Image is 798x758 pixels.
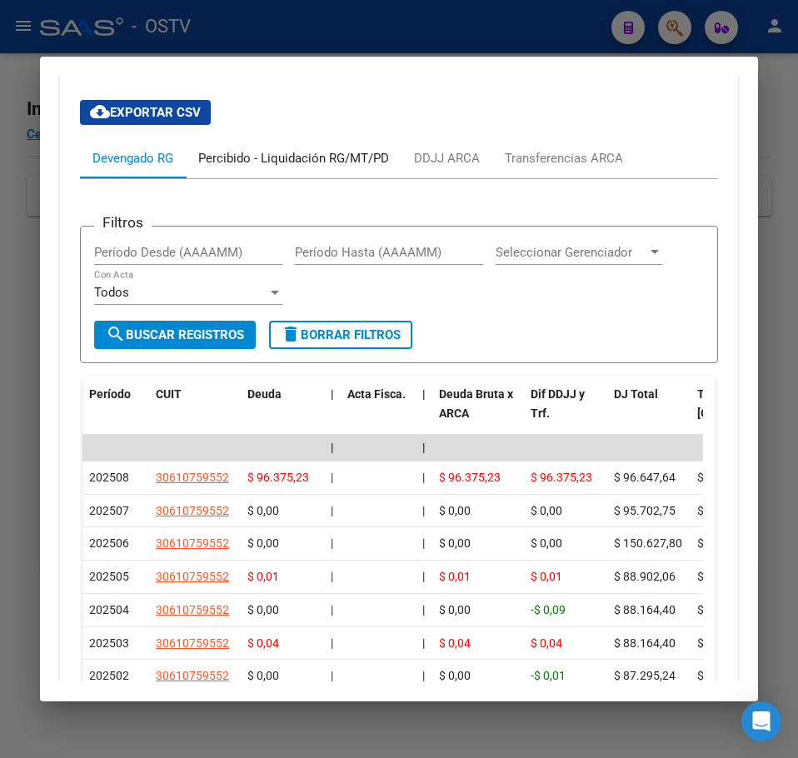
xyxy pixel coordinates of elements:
span: Seleccionar Gerenciador [496,245,647,260]
span: $ 87.295,25 [697,669,759,682]
span: | [331,669,333,682]
datatable-header-cell: Deuda [241,377,324,450]
datatable-header-cell: Tot. Trf. Bruto [691,377,774,450]
span: -$ 0,01 [531,669,566,682]
span: | [422,603,425,616]
span: Exportar CSV [90,105,201,120]
span: 30610759552 [156,504,229,517]
span: $ 0,04 [531,636,562,650]
span: 30610759552 [156,603,229,616]
span: $ 96.375,23 [247,471,309,484]
span: $ 0,04 [439,636,471,650]
span: $ 88.902,06 [614,570,676,583]
datatable-header-cell: | [324,377,341,450]
span: $ 0,00 [531,536,562,550]
span: Deuda Bruta x ARCA [439,387,513,420]
span: $ 96.375,23 [531,471,592,484]
span: 30610759552 [156,536,229,550]
h3: Filtros [94,213,152,232]
datatable-header-cell: CUIT [149,377,241,450]
span: $ 0,00 [439,504,471,517]
span: | [422,441,426,454]
span: | [331,603,333,616]
mat-icon: search [106,324,126,344]
span: | [422,387,426,401]
span: $ 95.702,75 [614,504,676,517]
datatable-header-cell: | [416,377,432,450]
span: $ 88.902,05 [697,570,759,583]
span: | [422,570,425,583]
span: | [331,536,333,550]
span: Período [89,387,131,401]
datatable-header-cell: DJ Total [607,377,691,450]
span: DJ Total [614,387,658,401]
span: $ 0,00 [247,603,279,616]
span: | [331,504,333,517]
span: $ 0,00 [439,536,471,550]
span: 202506 [89,536,129,550]
span: | [331,387,334,401]
span: 202502 [89,669,129,682]
mat-icon: delete [281,324,301,344]
span: $ 0,00 [439,669,471,682]
span: $ 96.375,23 [439,471,501,484]
span: $ 0,00 [247,669,279,682]
span: | [331,471,333,484]
span: Dif DDJJ y Trf. [531,387,585,420]
span: $ 150.627,80 [614,536,682,550]
span: $ 0,00 [247,504,279,517]
div: Open Intercom Messenger [741,701,781,741]
span: 30610759552 [156,636,229,650]
span: $ 88.164,49 [697,603,759,616]
span: $ 96.647,64 [614,471,676,484]
span: $ 87.295,24 [614,669,676,682]
span: | [422,504,425,517]
span: $ 0,01 [439,570,471,583]
span: Borrar Filtros [281,327,401,342]
span: $ 88.164,40 [614,636,676,650]
span: CUIT [156,387,182,401]
button: Buscar Registros [94,321,256,349]
span: $ 0,01 [531,570,562,583]
span: 30610759552 [156,669,229,682]
span: | [331,441,334,454]
span: $ 272,41 [697,471,742,484]
span: $ 0,00 [247,536,279,550]
span: $ 95.702,75 [697,504,759,517]
div: Devengado RG [92,149,173,167]
span: $ 0,04 [247,636,279,650]
span: Deuda [247,387,282,401]
span: Buscar Registros [106,327,244,342]
span: 202504 [89,603,129,616]
div: DDJJ ARCA [414,149,480,167]
datatable-header-cell: Dif DDJJ y Trf. [524,377,607,450]
datatable-header-cell: Acta Fisca. [341,377,416,450]
span: | [422,669,425,682]
span: 202507 [89,504,129,517]
span: | [422,536,425,550]
span: | [422,471,425,484]
span: Acta Fisca. [347,387,406,401]
span: 202505 [89,570,129,583]
span: 202508 [89,471,129,484]
span: | [422,636,425,650]
span: $ 0,00 [439,603,471,616]
span: Todos [94,285,129,300]
span: 30610759552 [156,471,229,484]
span: | [331,636,333,650]
span: $ 0,00 [531,504,562,517]
datatable-header-cell: Período [82,377,149,450]
mat-icon: cloud_download [90,102,110,122]
span: 202503 [89,636,129,650]
span: $ 88.164,36 [697,636,759,650]
span: $ 88.164,40 [614,603,676,616]
button: Borrar Filtros [269,321,412,349]
div: Transferencias ARCA [505,149,623,167]
datatable-header-cell: Deuda Bruta x ARCA [432,377,524,450]
span: $ 0,01 [247,570,279,583]
span: -$ 0,09 [531,603,566,616]
button: Exportar CSV [80,100,211,125]
span: | [331,570,333,583]
span: $ 150.627,80 [697,536,766,550]
span: 30610759552 [156,570,229,583]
